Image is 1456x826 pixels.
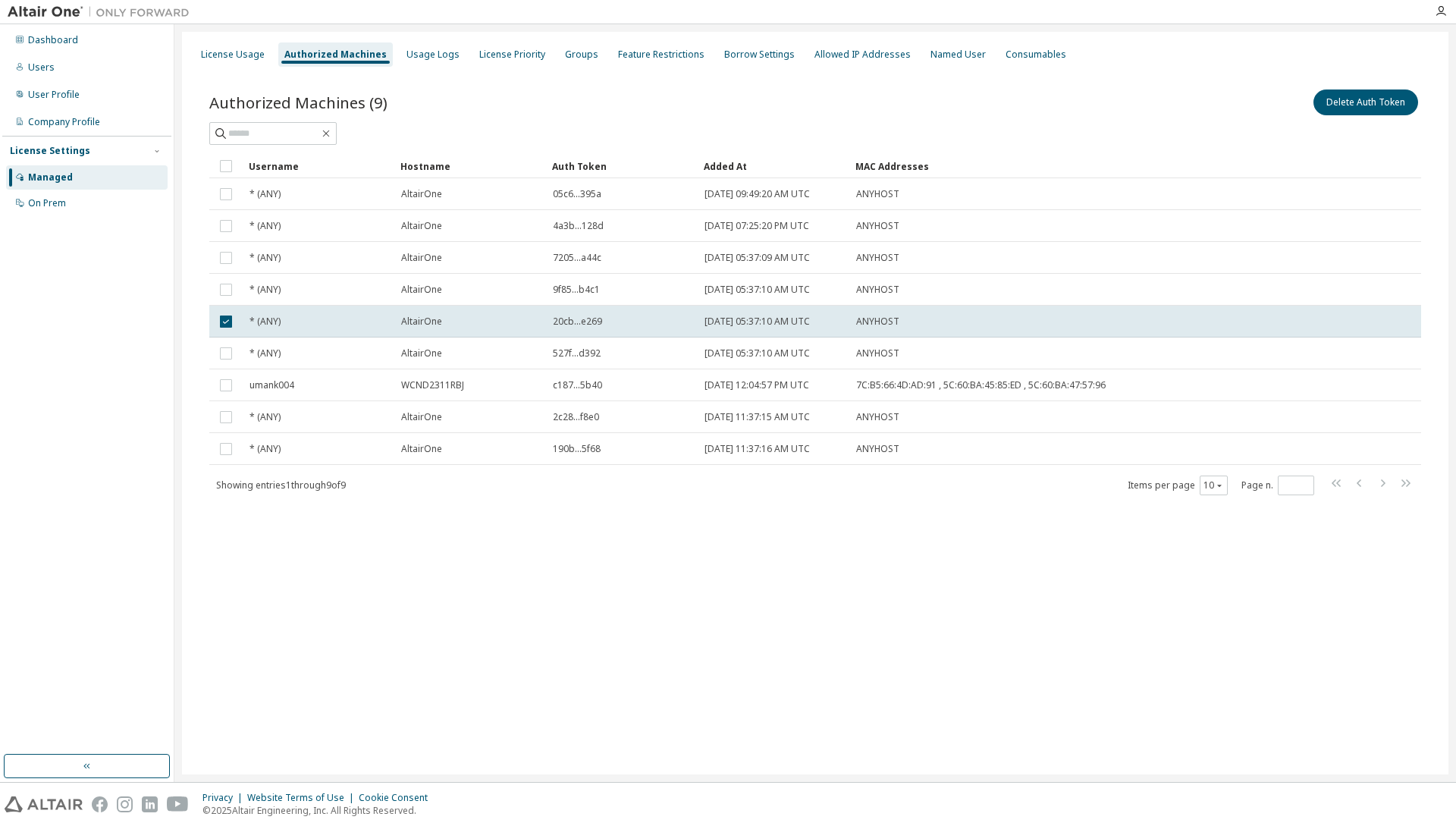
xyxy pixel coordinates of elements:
[247,792,359,804] div: Website Terms of Use
[856,220,899,232] span: ANYHOST
[1006,49,1066,61] div: Consumables
[249,154,388,178] div: Username
[704,284,810,296] span: [DATE] 05:37:10 AM UTC
[249,188,281,200] span: * (ANY)
[856,347,899,360] span: ANYHOST
[142,796,158,812] img: linkedin.svg
[167,796,189,812] img: youtube.svg
[28,89,80,101] div: User Profile
[479,49,545,61] div: License Priority
[401,220,442,232] span: AltairOne
[856,252,899,264] span: ANYHOST
[553,252,601,264] span: 7205...a44c
[553,379,602,391] span: c187...5b40
[724,49,795,61] div: Borrow Settings
[1128,476,1228,495] span: Items per page
[856,188,899,200] span: ANYHOST
[202,804,437,817] p: © 2025 Altair Engineering, Inc. All Rights Reserved.
[249,443,281,455] span: * (ANY)
[618,49,704,61] div: Feature Restrictions
[8,5,197,20] img: Altair One
[856,379,1106,391] span: 7C:B5:66:4D:AD:91 , 5C:60:BA:45:85:ED , 5C:60:BA:47:57:96
[1313,90,1418,115] button: Delete Auth Token
[249,252,281,264] span: * (ANY)
[1203,479,1224,492] button: 10
[704,411,810,423] span: [DATE] 11:37:15 AM UTC
[209,92,388,113] span: Authorized Machines (9)
[28,197,66,209] div: On Prem
[704,220,809,232] span: [DATE] 07:25:20 PM UTC
[1241,476,1314,495] span: Page n.
[814,49,911,61] div: Allowed IP Addresses
[856,443,899,455] span: ANYHOST
[249,316,281,328] span: * (ANY)
[28,34,78,46] div: Dashboard
[553,411,599,423] span: 2c28...f8e0
[553,188,601,200] span: 05c6...395a
[249,220,281,232] span: * (ANY)
[401,316,442,328] span: AltairOne
[704,316,810,328] span: [DATE] 05:37:10 AM UTC
[401,347,442,360] span: AltairOne
[117,796,133,812] img: instagram.svg
[92,796,108,812] img: facebook.svg
[28,116,100,128] div: Company Profile
[704,379,809,391] span: [DATE] 12:04:57 PM UTC
[565,49,598,61] div: Groups
[284,49,387,61] div: Authorized Machines
[401,443,442,455] span: AltairOne
[10,145,90,157] div: License Settings
[28,61,55,74] div: Users
[249,347,281,360] span: * (ANY)
[553,347,601,360] span: 527f...d392
[5,796,83,812] img: altair_logo.svg
[359,792,437,804] div: Cookie Consent
[856,316,899,328] span: ANYHOST
[216,479,346,492] span: Showing entries 1 through 9 of 9
[249,379,294,391] span: umank004
[704,252,810,264] span: [DATE] 05:37:09 AM UTC
[704,188,810,200] span: [DATE] 09:49:20 AM UTC
[401,188,442,200] span: AltairOne
[930,49,986,61] div: Named User
[704,347,810,360] span: [DATE] 05:37:10 AM UTC
[202,792,247,804] div: Privacy
[553,284,600,296] span: 9f85...b4c1
[856,411,899,423] span: ANYHOST
[400,154,540,178] div: Hostname
[401,379,464,391] span: WCND2311RBJ
[704,443,810,455] span: [DATE] 11:37:16 AM UTC
[201,49,265,61] div: License Usage
[28,171,73,184] div: Managed
[249,411,281,423] span: * (ANY)
[553,220,604,232] span: 4a3b...128d
[552,154,692,178] div: Auth Token
[553,316,602,328] span: 20cb...e269
[704,154,843,178] div: Added At
[553,443,601,455] span: 190b...5f68
[856,284,899,296] span: ANYHOST
[406,49,460,61] div: Usage Logs
[401,284,442,296] span: AltairOne
[401,252,442,264] span: AltairOne
[249,284,281,296] span: * (ANY)
[401,411,442,423] span: AltairOne
[855,154,1262,178] div: MAC Addresses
